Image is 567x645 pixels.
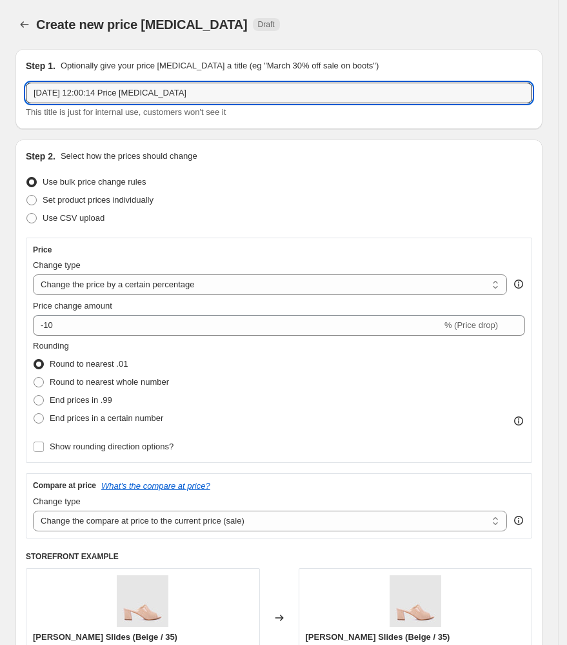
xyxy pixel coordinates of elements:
h6: STOREFRONT EXAMPLE [26,551,532,562]
input: 30% off holiday sale [26,83,532,103]
span: Set product prices individually [43,195,154,205]
span: [PERSON_NAME] Slides (Beige / 35) [306,632,450,642]
h2: Step 1. [26,59,55,72]
span: Round to nearest whole number [50,377,169,387]
span: Price change amount [33,301,112,311]
span: [PERSON_NAME] Slides (Beige / 35) [33,632,177,642]
button: What's the compare at price? [101,481,210,491]
p: Select how the prices should change [61,150,197,163]
span: Use CSV upload [43,213,104,223]
h2: Step 2. [26,150,55,163]
button: Price change jobs [15,15,34,34]
span: Create new price [MEDICAL_DATA] [36,17,248,32]
span: Draft [258,19,275,30]
span: Show rounding direction options? [50,442,174,451]
span: Round to nearest .01 [50,359,128,369]
h3: Compare at price [33,480,96,491]
p: Optionally give your price [MEDICAL_DATA] a title (eg "March 30% off sale on boots") [61,59,379,72]
div: help [512,278,525,291]
img: Leona_Beige_1_80x.jpg [117,575,168,627]
span: This title is just for internal use, customers won't see it [26,107,226,117]
span: Rounding [33,341,69,351]
h3: Price [33,245,52,255]
span: Change type [33,260,81,270]
span: Use bulk price change rules [43,177,146,187]
input: -15 [33,315,442,336]
img: Leona_Beige_1_80x.jpg [390,575,441,627]
span: Change type [33,497,81,506]
span: End prices in .99 [50,395,112,405]
span: % (Price drop) [444,320,498,330]
div: help [512,514,525,527]
span: End prices in a certain number [50,413,163,423]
